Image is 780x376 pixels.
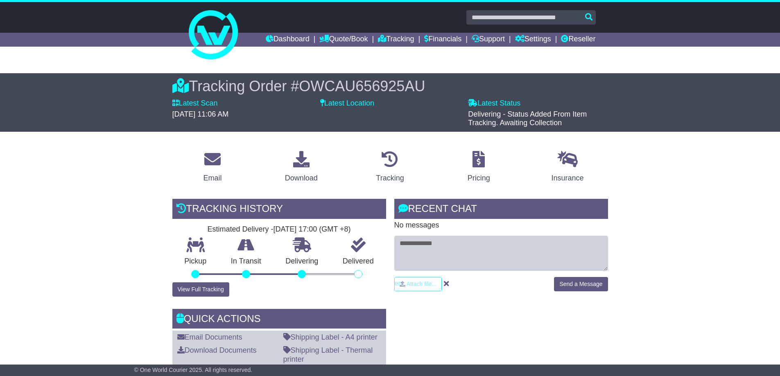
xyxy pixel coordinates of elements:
a: Reseller [561,33,595,47]
a: Email [198,148,227,187]
div: Estimated Delivery - [172,225,386,234]
a: Quote/Book [319,33,368,47]
button: Send a Message [554,277,608,291]
label: Latest Status [468,99,520,108]
div: Pricing [468,173,490,184]
div: Tracking history [172,199,386,221]
a: Email Documents [177,333,242,341]
a: Download [280,148,323,187]
div: Tracking Order # [172,77,608,95]
div: [DATE] 17:00 (GMT +8) [274,225,351,234]
p: In Transit [219,257,274,266]
label: Latest Location [320,99,374,108]
a: Tracking [371,148,409,187]
span: OWCAU656925AU [299,78,425,95]
a: Support [472,33,505,47]
label: Latest Scan [172,99,218,108]
a: Shipping Label - A4 printer [283,333,378,341]
p: Delivering [274,257,331,266]
a: Dashboard [266,33,310,47]
a: Financials [424,33,461,47]
p: Delivered [330,257,386,266]
p: Pickup [172,257,219,266]
a: Insurance [546,148,589,187]
a: Shipping Label - Thermal printer [283,346,373,363]
a: Tracking [378,33,414,47]
div: Email [203,173,222,184]
div: Tracking [376,173,404,184]
span: © One World Courier 2025. All rights reserved. [134,367,253,373]
a: Settings [515,33,551,47]
div: Insurance [552,173,584,184]
span: [DATE] 11:06 AM [172,110,229,118]
div: RECENT CHAT [394,199,608,221]
p: No messages [394,221,608,230]
a: Download Documents [177,346,257,354]
button: View Full Tracking [172,282,229,297]
div: Quick Actions [172,309,386,331]
span: Delivering - Status Added From Item Tracking. Awaiting Collection [468,110,587,127]
a: Pricing [462,148,495,187]
div: Download [285,173,318,184]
